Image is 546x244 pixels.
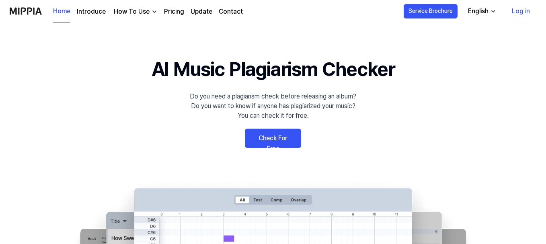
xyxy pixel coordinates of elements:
button: How To Use [112,7,158,16]
a: Update [191,7,212,16]
a: Home [53,0,70,23]
div: Do you need a plagiarism check before releasing an album? Do you want to know if anyone has plagi... [190,92,356,121]
img: down [151,8,158,15]
a: Contact [219,7,243,16]
h1: AI Music Plagiarism Checker [152,55,395,84]
a: Pricing [164,7,184,16]
button: Service Brochure [404,4,458,18]
button: English [462,3,501,19]
div: English [466,6,490,16]
a: Introduce [77,7,106,16]
a: Check For Free [245,129,301,148]
div: How To Use [112,7,151,16]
